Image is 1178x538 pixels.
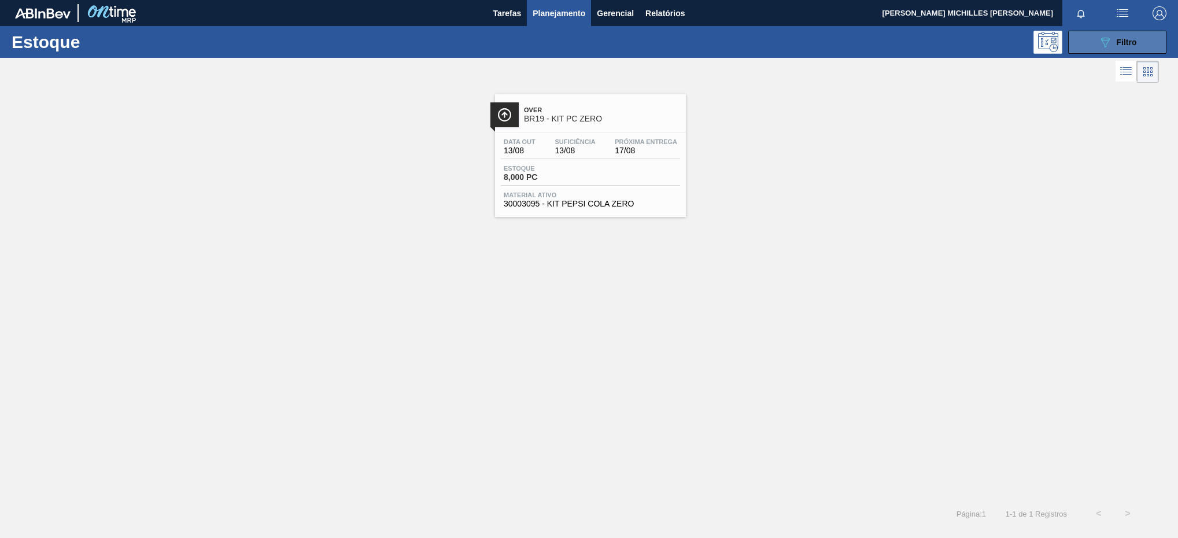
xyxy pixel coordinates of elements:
button: > [1113,499,1142,528]
img: Ícone [497,108,512,122]
a: ÍconeOverBR19 - KIT PC ZEROData out13/08Suficiência13/08Próxima Entrega17/08Estoque8,000 PCMateri... [486,86,692,217]
span: 8,000 PC [504,173,585,182]
div: Visão em Cards [1137,61,1159,83]
span: Planejamento [533,6,585,20]
h1: Estoque [12,35,186,49]
span: Data out [504,138,536,145]
span: Tarefas [493,6,521,20]
span: 30003095 - KIT PEPSI COLA ZERO [504,200,677,208]
span: BR19 - KIT PC ZERO [524,115,680,123]
button: < [1084,499,1113,528]
div: Visão em Lista [1116,61,1137,83]
button: Filtro [1068,31,1166,54]
span: Estoque [504,165,585,172]
span: Relatórios [645,6,685,20]
span: 1 - 1 de 1 Registros [1003,510,1067,518]
span: Suficiência [555,138,595,145]
span: 17/08 [615,146,677,155]
span: Página : 1 [957,510,986,518]
span: 13/08 [504,146,536,155]
span: 13/08 [555,146,595,155]
span: Próxima Entrega [615,138,677,145]
img: Logout [1153,6,1166,20]
span: Material ativo [504,191,677,198]
span: Gerencial [597,6,634,20]
img: TNhmsLtSVTkK8tSr43FrP2fwEKptu5GPRR3wAAAABJRU5ErkJggg== [15,8,71,19]
span: Filtro [1117,38,1137,47]
span: Over [524,106,680,113]
button: Notificações [1062,5,1099,21]
img: userActions [1116,6,1129,20]
div: Pogramando: nenhum usuário selecionado [1033,31,1062,54]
